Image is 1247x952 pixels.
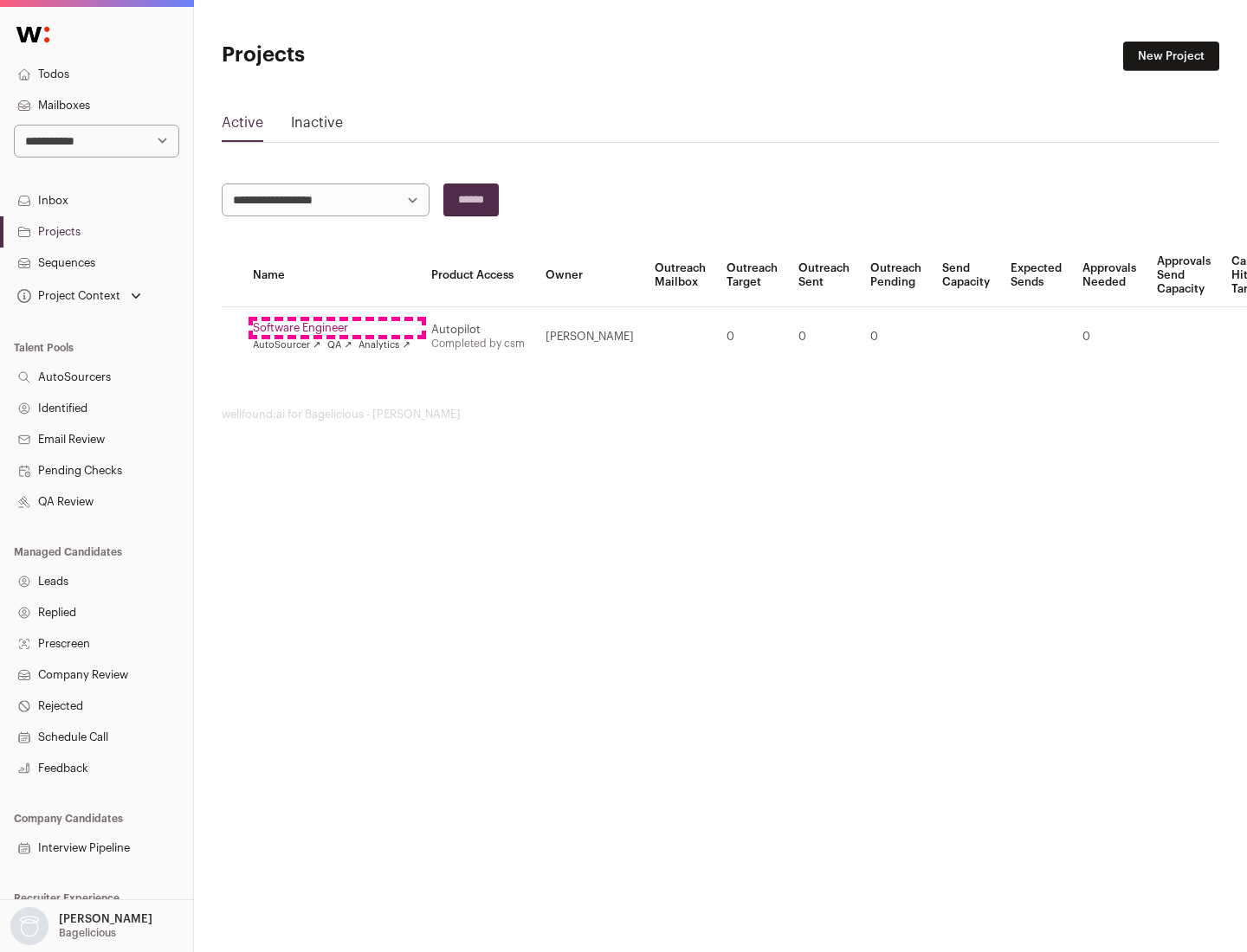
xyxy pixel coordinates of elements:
[7,17,59,52] img: Wellfound
[421,244,535,307] th: Product Access
[431,338,525,349] a: Completed by csm
[932,244,1000,307] th: Send Capacity
[222,42,554,69] h1: Projects
[535,244,644,307] th: Owner
[860,307,932,367] td: 0
[222,408,1219,421] footer: wellfound:ai for Bagelicious - [PERSON_NAME]
[788,244,860,307] th: Outreach Sent
[535,307,644,367] td: [PERSON_NAME]
[242,244,421,307] th: Name
[359,338,410,352] a: Analytics ↗
[10,907,48,945] img: nopic.png
[644,244,716,307] th: Outreach Mailbox
[1072,307,1147,367] td: 0
[716,307,788,367] td: 0
[860,244,932,307] th: Outreach Pending
[253,338,320,352] a: AutoSourcer ↗
[7,907,156,945] button: Open dropdown
[1072,244,1147,307] th: Approvals Needed
[1123,42,1219,71] a: New Project
[291,113,343,140] a: Inactive
[716,244,788,307] th: Outreach Target
[14,289,120,303] div: Project Context
[327,338,352,352] a: QA ↗
[59,912,152,926] p: [PERSON_NAME]
[14,284,145,308] button: Open dropdown
[59,926,116,940] p: Bagelicious
[1147,244,1221,307] th: Approvals Send Capacity
[222,113,263,140] a: Active
[431,323,525,337] div: Autopilot
[253,321,410,335] a: Software Engineer
[1000,244,1072,307] th: Expected Sends
[788,307,860,367] td: 0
